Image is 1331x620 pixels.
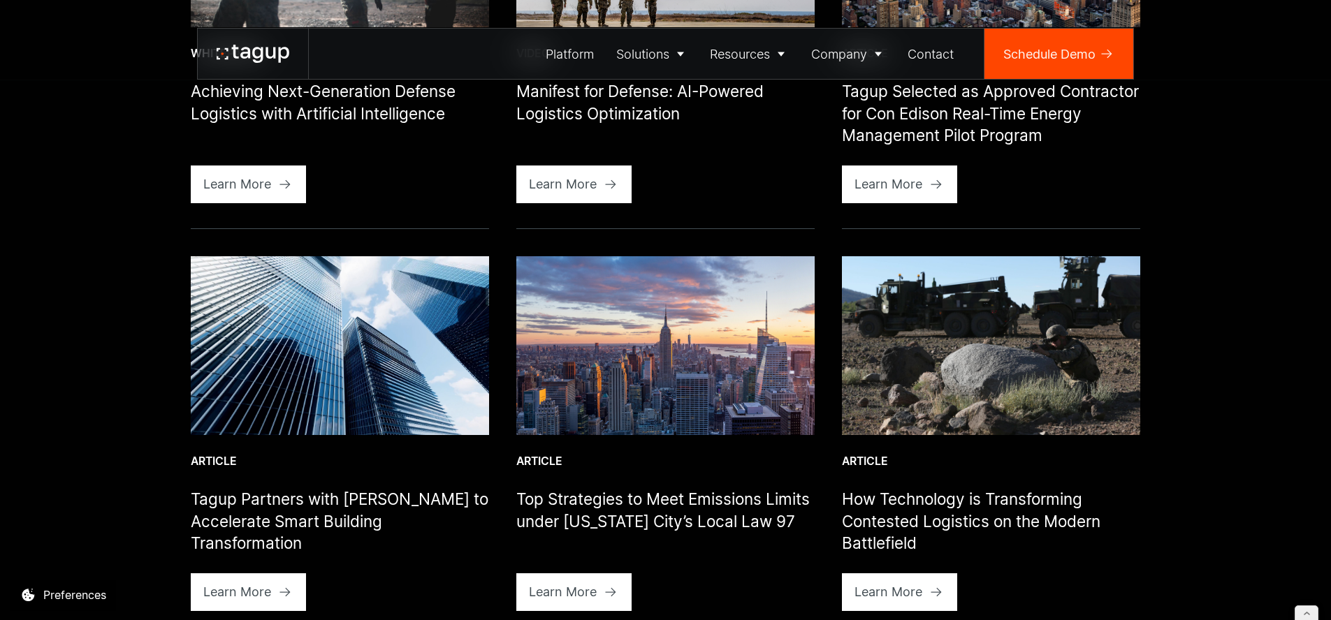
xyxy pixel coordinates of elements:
[842,256,1140,435] img: U.S. Marine Corps photo by Sgt. Maximiliano Rosas_190728-M-FB282-1040
[516,80,815,124] h1: Manifest for Defense: AI-Powered Logistics Optimization
[43,586,106,603] div: Preferences
[897,29,966,79] a: Contact
[535,29,606,79] a: Platform
[203,175,271,193] div: Learn More
[811,45,867,64] div: Company
[842,573,957,611] a: Learn More
[842,488,1140,554] h1: How Technology is Transforming Contested Logistics on the Modern Battlefield
[516,488,815,532] h1: Top Strategies to Meet Emissions Limits under [US_STATE] City’s Local Law 97
[842,165,957,203] a: Learn More
[191,488,489,554] h1: Tagup Partners with [PERSON_NAME] to Accelerate Smart Building Transformation
[908,45,954,64] div: Contact
[984,29,1133,79] a: Schedule Demo
[516,454,815,469] div: Article
[191,80,489,124] h1: Achieving Next-Generation Defense Logistics with Artificial Intelligence
[529,582,597,601] div: Learn More
[1003,45,1096,64] div: Schedule Demo
[191,454,489,469] div: Article
[842,80,1140,147] h1: Tagup Selected as Approved Contractor for Con Edison Real-Time Energy Management Pilot Program
[191,573,306,611] a: Learn More
[854,582,922,601] div: Learn More
[516,165,632,203] a: Learn More
[191,165,306,203] a: Learn More
[800,29,897,79] a: Company
[854,175,922,193] div: Learn More
[699,29,801,79] a: Resources
[616,45,669,64] div: Solutions
[710,45,770,64] div: Resources
[842,454,1140,469] div: Article
[605,29,699,79] a: Solutions
[203,582,271,601] div: Learn More
[529,175,597,193] div: Learn More
[546,45,594,64] div: Platform
[191,256,489,435] img: Tagup and Neeve partner to accelerate smart building transformation
[516,573,632,611] a: Learn More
